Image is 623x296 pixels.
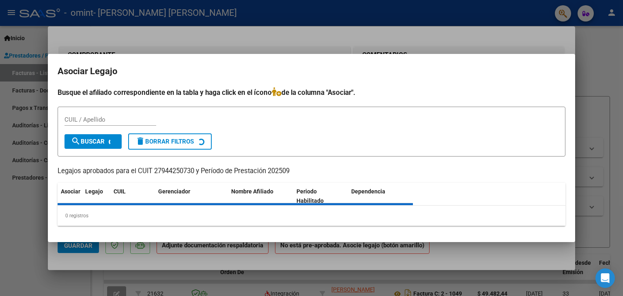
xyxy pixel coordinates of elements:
[58,206,565,226] div: 0 registros
[135,138,194,145] span: Borrar Filtros
[595,268,615,288] div: Open Intercom Messenger
[82,183,110,210] datatable-header-cell: Legajo
[228,183,293,210] datatable-header-cell: Nombre Afiliado
[296,188,324,204] span: Periodo Habilitado
[71,136,81,146] mat-icon: search
[58,64,565,79] h2: Asociar Legajo
[110,183,155,210] datatable-header-cell: CUIL
[293,183,348,210] datatable-header-cell: Periodo Habilitado
[231,188,273,195] span: Nombre Afiliado
[135,136,145,146] mat-icon: delete
[158,188,190,195] span: Gerenciador
[61,188,80,195] span: Asociar
[128,133,212,150] button: Borrar Filtros
[58,87,565,98] h4: Busque el afiliado correspondiente en la tabla y haga click en el ícono de la columna "Asociar".
[58,183,82,210] datatable-header-cell: Asociar
[71,138,105,145] span: Buscar
[58,166,565,176] p: Legajos aprobados para el CUIT 27944250730 y Período de Prestación 202509
[64,134,122,149] button: Buscar
[155,183,228,210] datatable-header-cell: Gerenciador
[114,188,126,195] span: CUIL
[351,188,385,195] span: Dependencia
[85,188,103,195] span: Legajo
[348,183,413,210] datatable-header-cell: Dependencia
